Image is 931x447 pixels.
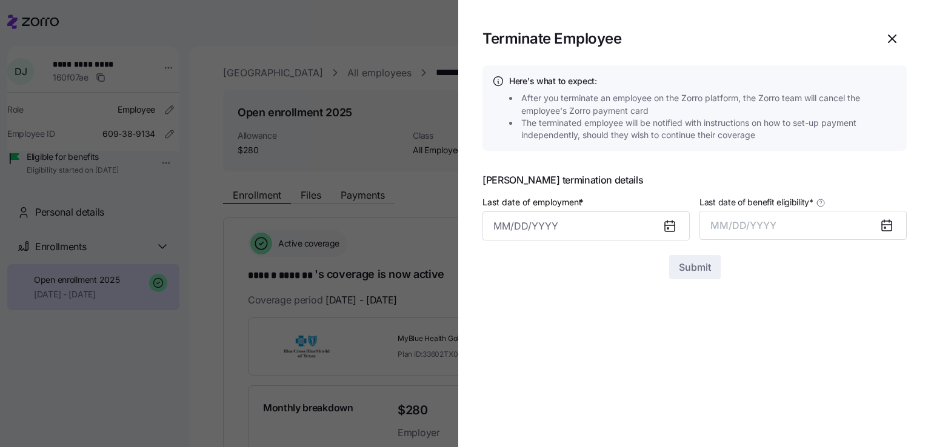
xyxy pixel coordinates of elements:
h4: Here's what to expect: [509,75,897,87]
span: The terminated employee will be notified with instructions on how to set-up payment independently... [521,117,901,142]
span: After you terminate an employee on the Zorro platform, the Zorro team will cancel the employee's ... [521,92,901,117]
span: Last date of benefit eligibility * [699,196,813,208]
span: [PERSON_NAME] termination details [482,175,907,185]
h1: Terminate Employee [482,29,868,48]
button: MM/DD/YYYY [699,211,907,240]
span: MM/DD/YYYY [710,219,776,231]
label: Last date of employment [482,196,586,209]
button: Submit [669,255,721,279]
span: Submit [679,260,711,274]
input: MM/DD/YYYY [482,211,690,240]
